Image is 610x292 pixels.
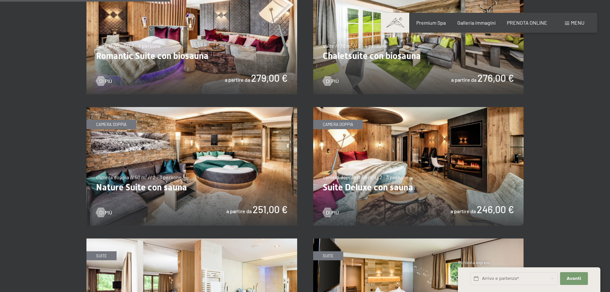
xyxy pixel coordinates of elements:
img: Nature Suite con sauna [86,107,297,226]
a: Galleria immagini [457,20,496,26]
a: Di più [96,78,112,85]
span: Di più [326,78,339,85]
a: Family Suite [86,239,297,243]
a: Premium Spa [416,20,446,26]
a: Suite Deluxe con sauna [313,107,524,111]
a: Nature Suite con sauna [86,107,297,111]
span: Menu [571,20,584,26]
button: Avanti [560,272,588,285]
span: Di più [99,78,112,85]
a: Di più [323,78,339,85]
span: Di più [326,209,339,216]
span: Richiesta express [458,260,490,265]
span: Avanti [567,276,581,281]
span: Di più [99,209,112,216]
a: Alpin Studio [313,239,524,243]
a: PRENOTA ONLINE [507,20,547,26]
a: Di più [323,209,339,216]
a: Di più [96,209,112,216]
img: Suite Deluxe con sauna [313,107,524,226]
